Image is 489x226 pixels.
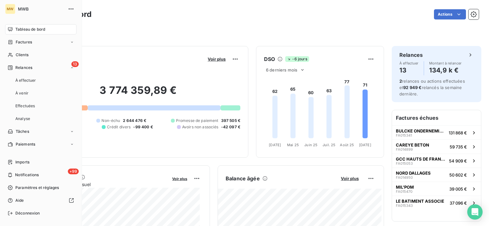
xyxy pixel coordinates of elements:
[392,110,481,125] h6: Factures échues
[450,200,467,206] span: 37 096 €
[264,55,275,63] h6: DSO
[287,143,299,147] tspan: Mai 25
[429,61,462,65] span: Montant à relancer
[403,85,421,90] span: 92 949 €
[449,130,467,135] span: 131 868 €
[339,176,361,181] button: Voir plus
[449,186,467,192] span: 39 005 €
[71,61,79,67] span: 13
[449,172,467,177] span: 50 602 €
[392,182,481,196] button: MIL'POMFA01547039 005 €
[449,158,467,163] span: 54 909 €
[182,124,219,130] span: Avoirs non associés
[467,204,483,220] div: Open Intercom Messenger
[399,79,402,84] span: 2
[15,159,29,165] span: Imports
[68,169,79,174] span: +99
[396,185,414,190] span: MIL'POM
[323,143,335,147] tspan: Juil. 25
[16,52,28,58] span: Clients
[107,124,131,130] span: Crédit divers
[133,124,153,130] span: -99 400 €
[5,4,15,14] div: MW
[5,195,76,206] a: Aide
[16,129,29,134] span: Tâches
[396,162,413,165] span: FA015053
[396,199,444,204] span: LE BATIMENT ASSOCIE
[396,170,431,176] span: NORD DALLAGES
[396,156,446,162] span: GCC HAUTS DE FRANCE
[396,142,429,147] span: CAREYE BETON
[396,204,413,207] span: FA015343
[285,56,309,62] span: -6 jours
[221,118,240,124] span: 397 505 €
[15,172,39,178] span: Notifications
[15,103,35,109] span: Effectuées
[396,147,413,151] span: FA014899
[359,143,371,147] tspan: [DATE]
[396,128,446,133] span: BULCKE ONDERNEMINGEN
[450,144,467,149] span: 59 735 €
[399,61,419,65] span: À effectuer
[396,176,413,179] span: FA014950
[392,168,481,182] button: NORD DALLAGESFA01495050 602 €
[221,124,240,130] span: -42 097 €
[101,118,120,124] span: Non-échu
[36,181,168,188] span: Chiffre d'affaires mensuel
[16,39,32,45] span: Factures
[399,65,419,75] h4: 13
[392,154,481,168] button: GCC HAUTS DE FRANCEFA01505354 909 €
[18,6,64,11] span: MWB
[226,175,260,182] h6: Balance âgée
[392,196,481,210] button: LE BATIMENT ASSOCIEFA01534337 096 €
[399,79,465,96] span: relances ou actions effectuées et relancés la semaine dernière.
[206,56,228,62] button: Voir plus
[36,84,240,103] h2: 3 774 359,89 €
[429,65,462,75] h4: 134,9 k €
[396,190,413,193] span: FA015470
[304,143,317,147] tspan: Juin 25
[15,65,32,71] span: Relances
[392,139,481,154] button: CAREYE BETONFA01489959 735 €
[208,56,226,62] span: Voir plus
[266,67,297,72] span: 6 derniers mois
[172,177,187,181] span: Voir plus
[15,116,30,122] span: Analyse
[123,118,147,124] span: 2 644 476 €
[396,133,412,137] span: FA015341
[170,176,189,181] button: Voir plus
[15,210,40,216] span: Déconnexion
[15,185,59,191] span: Paramètres et réglages
[434,9,466,19] button: Actions
[15,90,28,96] span: À venir
[341,176,359,181] span: Voir plus
[15,78,36,83] span: À effectuer
[269,143,281,147] tspan: [DATE]
[340,143,354,147] tspan: Août 25
[176,118,219,124] span: Promesse de paiement
[399,51,423,59] h6: Relances
[15,198,24,203] span: Aide
[16,141,35,147] span: Paiements
[15,26,45,32] span: Tableau de bord
[392,125,481,139] button: BULCKE ONDERNEMINGENFA015341131 868 €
